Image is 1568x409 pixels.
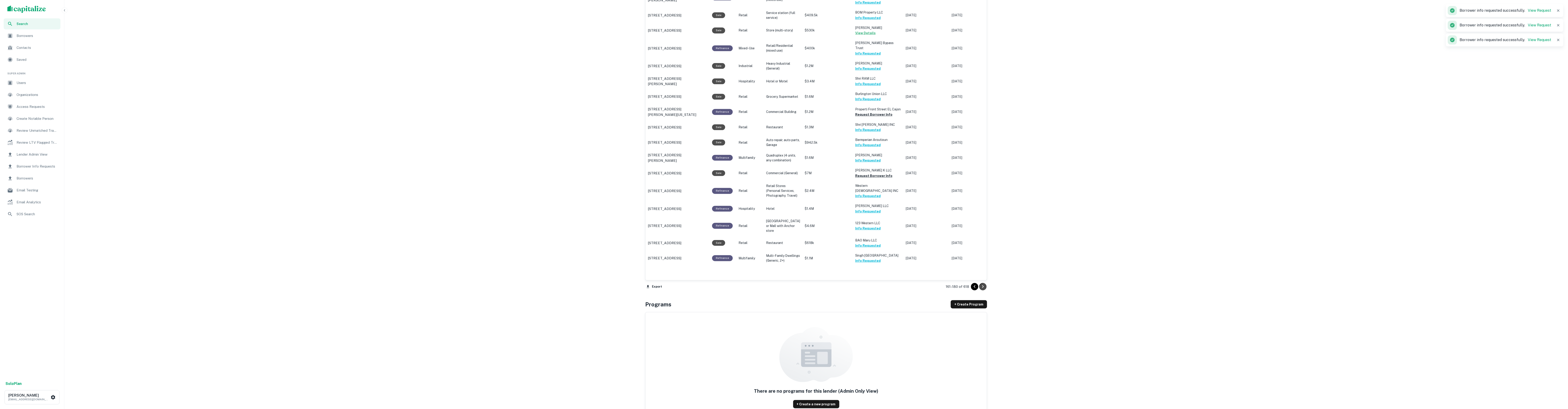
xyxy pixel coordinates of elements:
[766,253,800,263] p: Multi-Family Dwellings (Generic, 2+)
[4,125,60,136] div: Review Unmatched Transactions
[712,188,733,194] div: This loan purpose was for refinancing
[648,223,708,229] a: [STREET_ADDRESS]
[855,91,901,96] p: Burlington Union LLC
[855,122,901,127] p: Shri [PERSON_NAME] INC
[739,13,761,18] p: Retail
[648,46,708,51] a: [STREET_ADDRESS]
[855,112,892,117] button: Request Borrower Info
[906,171,947,176] p: [DATE]
[648,152,708,163] p: [STREET_ADDRESS][PERSON_NAME]
[805,171,851,176] p: $7M
[648,140,681,145] p: [STREET_ADDRESS]
[855,253,901,258] p: Singh [GEOGRAPHIC_DATA]
[855,137,901,142] p: Bermperian Aroutioun
[952,13,993,18] p: [DATE]
[4,77,60,88] div: Users
[4,161,60,172] a: Borrower Info Requests
[793,400,839,408] a: + Create a new program
[648,94,708,99] a: [STREET_ADDRESS]
[739,171,761,176] p: Retail
[17,152,58,157] span: Lender Admin View
[4,101,60,112] a: Access Requests
[8,397,50,401] p: [EMAIL_ADDRESS][DOMAIN_NAME]
[855,158,881,163] button: Info Requested
[766,94,800,99] p: Grocery, Supermarket
[17,92,58,98] span: Organizations
[952,109,993,114] p: [DATE]
[4,173,60,184] div: Borrowers
[4,18,60,29] div: Search
[906,46,947,51] p: [DATE]
[739,206,761,211] p: Hospitality
[766,241,800,245] p: Restaurant
[17,57,58,62] span: Saved
[766,125,800,130] p: Restaurant
[648,240,708,246] a: [STREET_ADDRESS]
[17,80,58,86] span: Users
[952,241,993,245] p: [DATE]
[648,94,681,99] p: [STREET_ADDRESS]
[739,188,761,193] p: Retail
[855,209,881,214] button: Info Requested
[805,155,851,160] p: $1.6M
[805,28,851,33] p: $530k
[855,10,901,15] p: BOM Property LLC
[952,188,993,193] p: [DATE]
[906,140,947,145] p: [DATE]
[1545,372,1568,394] div: Chat Widget
[1460,37,1551,43] p: Borrower info requested successfully.
[739,140,761,145] p: Retail
[712,63,725,69] div: Sale
[4,42,60,53] a: Contacts
[766,61,800,71] p: Heavy Industrial (General)
[712,170,725,176] div: Sale
[17,176,58,181] span: Borrowers
[766,153,800,163] p: Quadruplex (4 units, any combination)
[906,28,947,33] p: [DATE]
[4,197,60,208] a: Email Analytics
[648,188,708,194] a: [STREET_ADDRESS]
[952,256,993,261] p: [DATE]
[805,206,851,211] p: $1.4M
[855,127,881,133] button: Info Requested
[648,140,708,145] a: [STREET_ADDRESS]
[979,283,987,290] button: Go to next page
[4,54,60,65] div: Saved
[754,388,878,395] h5: There are no programs for this lender (Admin Only View)
[805,94,851,99] p: $1.6M
[4,137,60,148] div: Review LTV Flagged Transactions
[648,106,708,117] a: [STREET_ADDRESS][PERSON_NAME][US_STATE]
[766,219,800,233] p: [GEOGRAPHIC_DATA] or Mall with Anchor store
[906,256,947,261] p: [DATE]
[766,171,800,176] p: Commercial (General)
[712,94,725,100] div: Sale
[739,241,761,245] p: Retail
[855,238,901,243] p: BAO Maru LLC
[906,188,947,193] p: [DATE]
[17,104,58,109] span: Access Requests
[739,155,761,160] p: Multifamily
[855,221,901,226] p: 123 Western LLC
[648,63,708,69] a: [STREET_ADDRESS]
[17,164,58,169] span: Borrower Info Requests
[17,188,58,193] span: Email Testing
[648,171,681,176] p: [STREET_ADDRESS]
[805,140,851,145] p: $942.5k
[4,30,60,41] a: Borrowers
[952,28,993,33] p: [DATE]
[952,94,993,99] p: [DATE]
[645,300,671,308] h4: Programs
[952,125,993,130] p: [DATE]
[906,94,947,99] p: [DATE]
[906,64,947,68] p: [DATE]
[739,28,761,33] p: Retail
[739,224,761,228] p: Retail
[766,79,800,84] p: Hotel or Motel
[805,79,851,84] p: $3.4M
[712,12,725,18] div: Sale
[739,64,761,68] p: Industrial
